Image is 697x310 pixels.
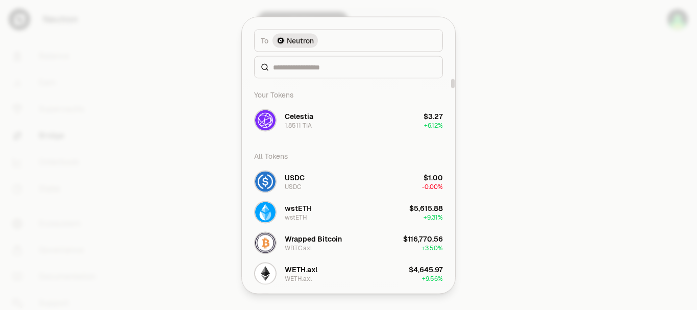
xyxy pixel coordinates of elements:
div: Celestia [285,111,313,121]
span: + 9.56% [422,274,443,282]
button: USDC LogoUSDCUSDC$1.00-0.00% [248,166,449,197]
button: wstETH LogowstETHwstETH$5,615.88+9.31% [248,197,449,227]
button: WBTC.axl LogoWrapped BitcoinWBTC.axl$116,770.56+3.50% [248,227,449,258]
img: Neutron Logo [277,36,285,44]
img: WBTC.axl Logo [255,232,276,253]
span: Neutron [287,35,314,45]
div: USDC [285,182,301,190]
button: TIA LogoCelestia1.8511 TIA$3.27+6.12% [248,105,449,135]
div: $3.27 [424,111,443,121]
button: ToNeutron LogoNeutron [254,29,443,52]
img: WETH.axl Logo [255,263,276,283]
div: $116,770.56 [403,233,443,244]
span: -0.00% [422,182,443,190]
div: wstETH [285,213,307,221]
img: USDC Logo [255,171,276,192]
div: WETH.axl [285,264,317,274]
div: WETH.axl [285,274,312,282]
span: + 9.31% [424,213,443,221]
div: USDC [285,172,305,182]
div: wstETH [285,203,312,213]
div: Wrapped Bitcoin [285,233,342,244]
img: TIA Logo [255,110,276,130]
span: + 6.12% [424,121,443,129]
div: 1.8511 TIA [285,121,312,129]
div: WBTC.axl [285,244,312,252]
div: All Tokens [248,146,449,166]
span: To [261,35,268,45]
img: wstETH Logo [255,202,276,222]
button: WETH.axl LogoWETH.axlWETH.axl$4,645.97+9.56% [248,258,449,289]
div: $4,645.97 [409,264,443,274]
div: Your Tokens [248,84,449,105]
span: + 3.50% [421,244,443,252]
div: $5,615.88 [409,203,443,213]
div: $1.00 [424,172,443,182]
